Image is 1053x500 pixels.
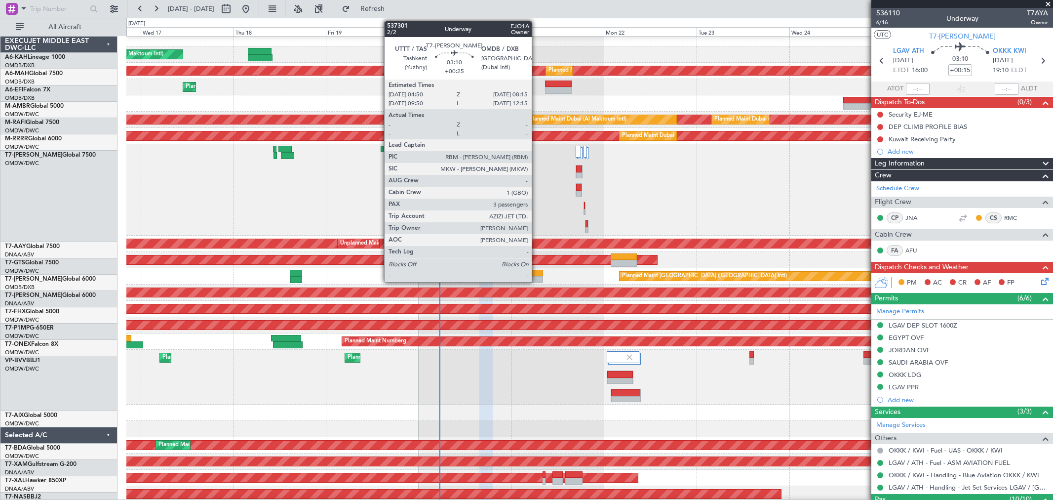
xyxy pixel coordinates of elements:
[5,103,64,109] a: M-AMBRGlobal 5000
[5,494,27,500] span: T7-NAS
[5,152,62,158] span: T7-[PERSON_NAME]
[889,371,921,379] div: OKKK LDG
[876,184,919,194] a: Schedule Crew
[5,87,23,93] span: A6-EFI
[889,135,956,143] div: Kuwait Receiving Party
[876,307,924,317] a: Manage Permits
[5,260,25,266] span: T7-GTS
[162,350,260,365] div: Planned Maint Dubai (Al Maktoum Intl)
[352,5,393,12] span: Refresh
[5,152,96,158] a: T7-[PERSON_NAME]Global 7500
[622,269,787,284] div: Planned Maint [GEOGRAPHIC_DATA] ([GEOGRAPHIC_DATA] Intl)
[141,27,234,36] div: Wed 17
[5,358,40,364] a: VP-BVVBBJ1
[5,420,39,427] a: OMDW/DWC
[128,20,145,28] div: [DATE]
[5,160,39,167] a: OMDW/DWC
[1027,18,1048,27] span: Owner
[1017,406,1032,417] span: (3/3)
[5,54,28,60] span: A6-KAH
[889,471,1039,479] a: OKKK / KWI - Handling - Blue Aviation OKKK / KWI
[5,494,41,500] a: T7-NASBBJ2
[5,111,39,118] a: OMDW/DWC
[5,292,62,298] span: T7-[PERSON_NAME]
[993,66,1009,76] span: 19:10
[1004,213,1026,222] a: RMC
[5,284,35,291] a: OMDB/DXB
[5,325,30,331] span: T7-P1MP
[5,309,26,315] span: T7-FHX
[5,469,34,476] a: DNAA/ABV
[993,56,1013,66] span: [DATE]
[5,445,60,451] a: T7-BDAGlobal 5000
[419,27,511,36] div: Sat 20
[5,71,63,77] a: A6-MAHGlobal 7500
[5,478,25,484] span: T7-XAL
[946,13,978,24] div: Underway
[511,27,604,36] div: Sun 21
[5,453,39,460] a: OMDW/DWC
[5,87,50,93] a: A6-EFIFalcon 7X
[889,458,1010,467] a: LGAV / ATH - Fuel - ASM AVIATION FUEL
[5,143,39,151] a: OMDW/DWC
[5,120,59,125] a: M-RAFIGlobal 7500
[789,27,882,36] div: Wed 24
[5,365,39,373] a: OMDW/DWC
[952,54,968,64] span: 03:10
[326,27,419,36] div: Fri 19
[875,229,912,241] span: Cabin Crew
[5,292,96,298] a: T7-[PERSON_NAME]Global 6000
[875,293,898,304] span: Permits
[889,333,924,342] div: EGYPT OVF
[893,46,924,56] span: LGAV ATH
[889,123,967,131] div: DEP CLIMB PROFILE BIAS
[875,158,925,169] span: Leg Information
[983,278,991,288] span: AF
[888,396,1048,404] div: Add new
[340,236,486,251] div: Unplanned Maint [GEOGRAPHIC_DATA] (Al Maktoum Intl)
[5,62,35,69] a: OMDB/DXB
[876,18,900,27] span: 6/16
[889,383,919,391] div: LGAV PPR
[5,251,34,258] a: DNAA/ABV
[905,213,928,222] a: JNA
[887,245,903,256] div: FA
[912,66,928,76] span: 16:00
[5,316,39,324] a: OMDW/DWC
[929,31,996,42] span: T7-[PERSON_NAME]
[887,84,903,94] span: ATOT
[5,120,26,125] span: M-RAFI
[5,276,96,282] a: T7-[PERSON_NAME]Global 6000
[604,27,697,36] div: Mon 22
[5,300,34,307] a: DNAA/ABV
[548,63,713,78] div: Planned Maint [GEOGRAPHIC_DATA] ([GEOGRAPHIC_DATA] Intl)
[5,78,35,85] a: OMDB/DXB
[5,103,30,109] span: M-AMBR
[889,483,1048,492] a: LGAV / ATH - Handling - Jet Set Services LGAV / [GEOGRAPHIC_DATA]
[622,128,719,143] div: Planned Maint Dubai (Al Maktoum Intl)
[348,350,445,365] div: Planned Maint Dubai (Al Maktoum Intl)
[1027,8,1048,18] span: T7AYA
[933,278,942,288] span: AC
[529,112,626,127] div: Planned Maint Dubai (Al Maktoum Intl)
[905,246,928,255] a: AFU
[889,321,957,330] div: LGAV DEP SLOT 1600Z
[5,461,28,467] span: T7-XAM
[5,478,66,484] a: T7-XALHawker 850XP
[186,80,341,94] div: Planned Maint [GEOGRAPHIC_DATA] ([GEOGRAPHIC_DATA])
[5,71,29,77] span: A6-MAH
[345,334,406,349] div: Planned Maint Nurnberg
[5,445,27,451] span: T7-BDA
[889,110,933,119] div: Security EJ-ME
[5,244,60,250] a: T7-AAYGlobal 7500
[5,413,57,418] a: T7-AIXGlobal 5000
[26,24,104,31] span: All Aircraft
[1011,66,1027,76] span: ELDT
[234,27,326,36] div: Thu 18
[907,278,917,288] span: PM
[958,278,967,288] span: CR
[893,56,913,66] span: [DATE]
[168,4,214,13] span: [DATE] - [DATE]
[714,112,812,127] div: Planned Maint Dubai (Al Maktoum Intl)
[993,46,1026,56] span: OKKK KWI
